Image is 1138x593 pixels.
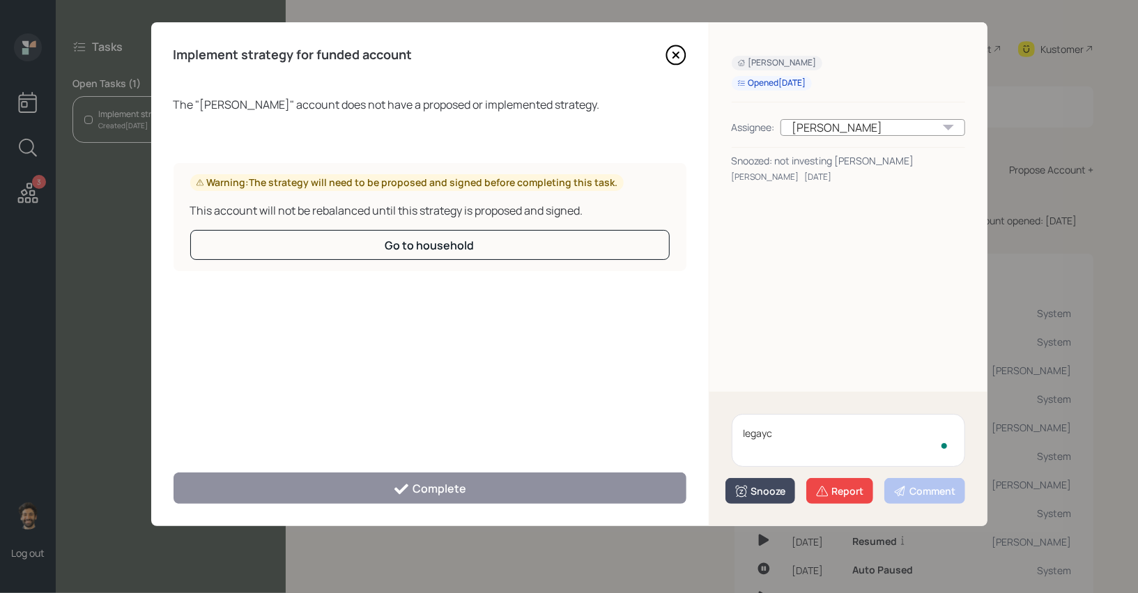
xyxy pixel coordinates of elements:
button: Report [806,478,873,504]
button: Complete [174,472,686,504]
textarea: To enrich screen reader interactions, please activate Accessibility in Grammarly extension settings [732,414,965,467]
div: Comment [893,484,956,498]
div: [PERSON_NAME] [781,119,965,136]
div: Report [815,484,864,498]
div: Go to household [385,238,475,253]
div: Snoozed: not investing [PERSON_NAME] [732,153,965,168]
div: Assignee: [732,120,775,134]
div: [PERSON_NAME] [732,171,799,183]
div: This account will not be rebalanced until this strategy is proposed and signed. [190,202,670,219]
button: Snooze [725,478,795,504]
button: Comment [884,478,965,504]
h4: Implement strategy for funded account [174,47,413,63]
div: [PERSON_NAME] [737,57,817,69]
button: Go to household [190,230,670,260]
div: Warning: The strategy will need to be proposed and signed before completing this task. [196,176,618,190]
div: Complete [393,481,466,498]
div: The " [PERSON_NAME] " account does not have a proposed or implemented strategy. [174,96,686,113]
div: Opened [DATE] [737,77,806,89]
div: Snooze [735,484,786,498]
div: [DATE] [805,171,832,183]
